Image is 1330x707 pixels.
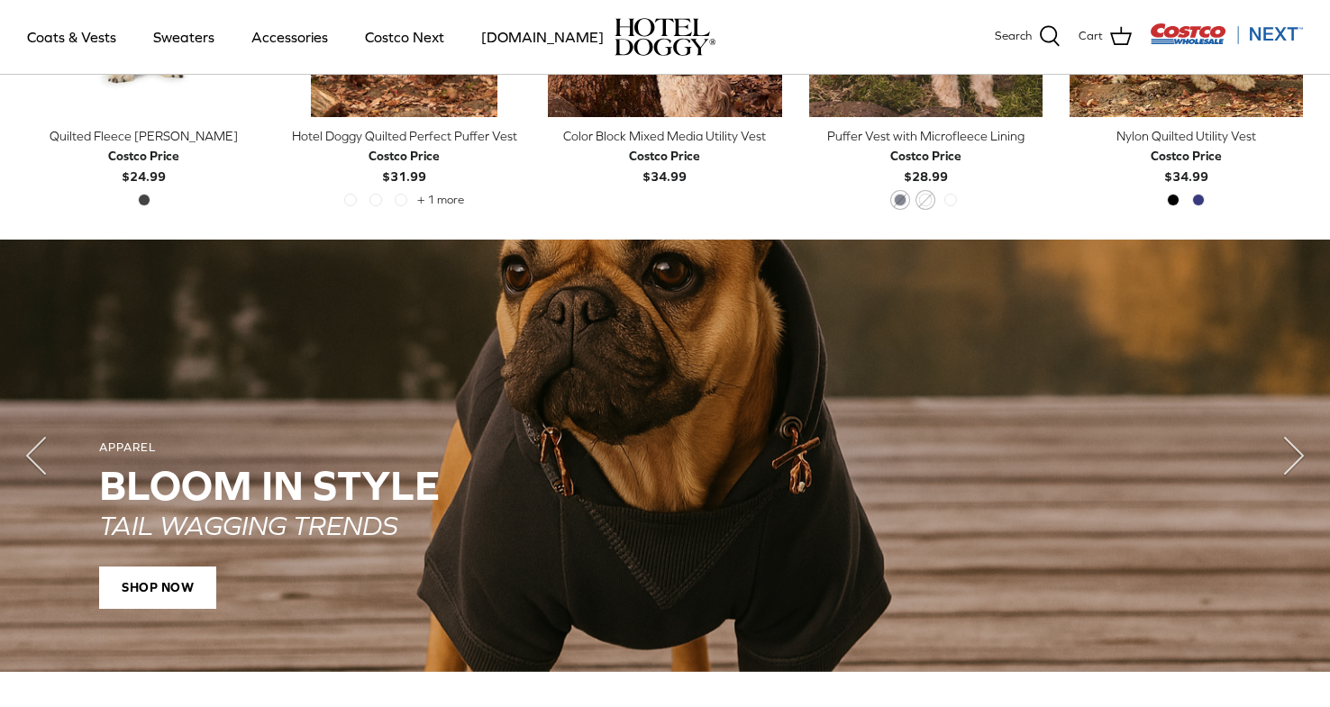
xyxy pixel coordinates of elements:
[99,463,1231,509] h2: Bloom in Style
[890,146,961,166] div: Costco Price
[465,6,620,68] a: [DOMAIN_NAME]
[1079,25,1132,49] a: Cart
[629,146,700,166] div: Costco Price
[108,146,179,183] b: $24.99
[99,510,397,540] em: TAIL WAGGING TRENDS
[615,18,715,56] img: hoteldoggycom
[548,126,781,186] a: Color Block Mixed Media Utility Vest Costco Price$34.99
[99,567,216,610] span: SHOP NOW
[548,126,781,146] div: Color Block Mixed Media Utility Vest
[235,6,344,68] a: Accessories
[1150,34,1303,48] a: Visit Costco Next
[1070,126,1303,186] a: Nylon Quilted Utility Vest Costco Price$34.99
[137,6,231,68] a: Sweaters
[629,146,700,183] b: $34.99
[1151,146,1222,183] b: $34.99
[1079,27,1103,46] span: Cart
[1150,23,1303,45] img: Costco Next
[417,194,464,206] span: + 1 more
[99,440,1231,456] div: APPAREL
[27,126,260,146] div: Quilted Fleece [PERSON_NAME]
[995,25,1061,49] a: Search
[27,126,260,186] a: Quilted Fleece [PERSON_NAME] Costco Price$24.99
[890,146,961,183] b: $28.99
[1070,126,1303,146] div: Nylon Quilted Utility Vest
[995,27,1032,46] span: Search
[809,126,1043,186] a: Puffer Vest with Microfleece Lining Costco Price$28.99
[369,146,440,183] b: $31.99
[11,6,132,68] a: Coats & Vests
[1151,146,1222,166] div: Costco Price
[349,6,460,68] a: Costco Next
[809,126,1043,146] div: Puffer Vest with Microfleece Lining
[108,146,179,166] div: Costco Price
[287,126,521,146] div: Hotel Doggy Quilted Perfect Puffer Vest
[1258,420,1330,492] button: Next
[369,146,440,166] div: Costco Price
[287,126,521,186] a: Hotel Doggy Quilted Perfect Puffer Vest Costco Price$31.99
[615,18,715,56] a: hoteldoggy.com hoteldoggycom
